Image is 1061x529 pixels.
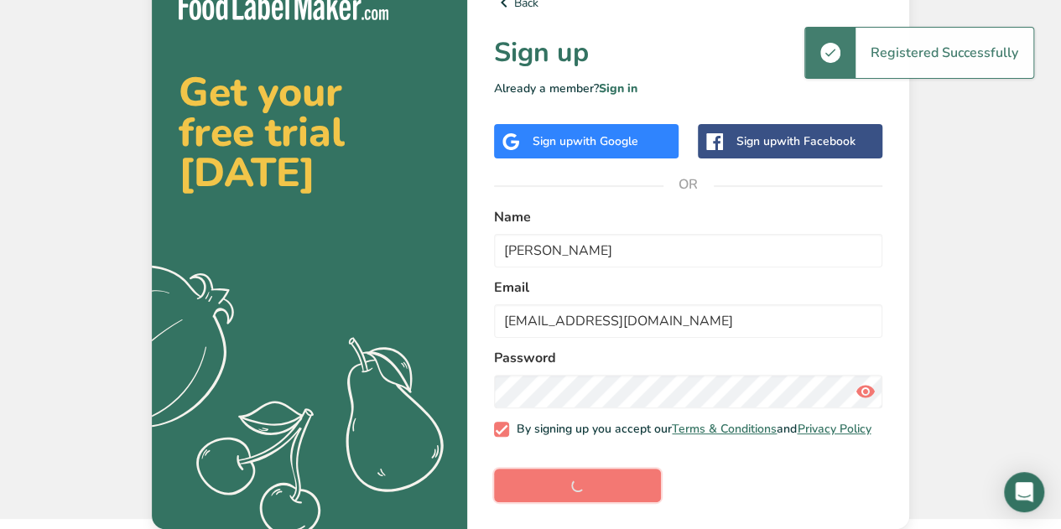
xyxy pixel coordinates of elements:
div: Sign up [533,132,638,150]
a: Sign in [599,80,637,96]
h2: Get your free trial [DATE] [179,72,440,193]
a: Terms & Conditions [672,421,777,437]
div: Sign up [736,132,856,150]
p: Already a member? [494,80,882,97]
span: with Google [573,133,638,149]
span: OR [663,159,714,210]
input: John Doe [494,234,882,267]
span: with Facebook [777,133,856,149]
div: Registered Successfully [856,28,1033,78]
div: Open Intercom Messenger [1004,472,1044,512]
input: email@example.com [494,304,882,338]
span: By signing up you accept our and [509,422,871,437]
label: Name [494,207,882,227]
label: Email [494,277,882,298]
label: Password [494,348,882,368]
h1: Sign up [494,33,882,73]
a: Privacy Policy [797,421,871,437]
